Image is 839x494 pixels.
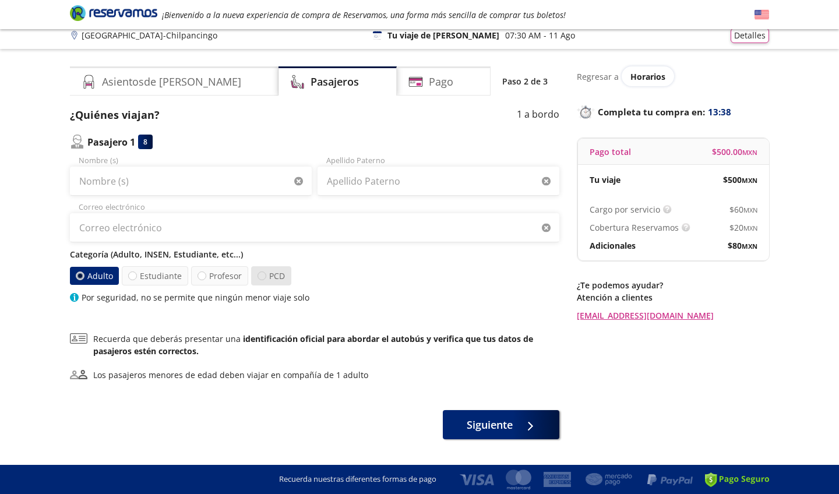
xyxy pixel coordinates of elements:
[93,369,368,381] div: Los pasajeros menores de edad deben viajar en compañía de 1 adulto
[87,135,135,149] p: Pasajero 1
[279,474,436,485] p: Recuerda nuestras diferentes formas de pago
[505,29,575,41] p: 07:30 AM - 11 Ago
[590,174,621,186] p: Tu viaje
[138,135,153,149] div: 8
[729,221,757,234] span: $ 20
[590,203,660,216] p: Cargo por servicio
[708,105,731,119] span: 13:38
[70,248,559,260] p: Categoría (Adulto, INSEN, Estudiante, etc...)
[743,206,757,214] small: MXN
[577,70,619,83] p: Regresar a
[577,66,769,86] div: Regresar a ver horarios
[590,239,636,252] p: Adicionales
[742,242,757,250] small: MXN
[311,74,359,90] h4: Pasajeros
[82,291,309,304] p: Por seguridad, no se permite que ningún menor viaje solo
[82,29,217,41] p: [GEOGRAPHIC_DATA] - Chilpancingo
[70,107,160,123] p: ¿Quiénes viajan?
[443,410,559,439] button: Siguiente
[577,291,769,304] p: Atención a clientes
[122,266,188,285] label: Estudiante
[318,167,559,196] input: Apellido Paterno
[590,146,631,158] p: Pago total
[70,267,119,285] label: Adulto
[70,4,157,22] i: Brand Logo
[467,417,513,433] span: Siguiente
[102,74,241,90] h4: Asientos de [PERSON_NAME]
[429,74,453,90] h4: Pago
[70,167,312,196] input: Nombre (s)
[731,28,769,43] button: Detalles
[502,75,548,87] p: Paso 2 de 3
[630,71,665,82] span: Horarios
[93,333,559,357] p: Recuerda que deberás presentar una
[577,104,769,120] p: Completa tu compra en :
[742,176,757,185] small: MXN
[712,146,757,158] span: $ 500.00
[191,266,248,285] label: Profesor
[723,174,757,186] span: $ 500
[742,148,757,157] small: MXN
[728,239,757,252] span: $ 80
[577,309,769,322] a: [EMAIL_ADDRESS][DOMAIN_NAME]
[755,8,769,22] button: English
[93,333,533,357] b: identificación oficial para abordar el autobús y verifica que tus datos de pasajeros estén correc...
[70,4,157,25] a: Brand Logo
[729,203,757,216] span: $ 60
[590,221,679,234] p: Cobertura Reservamos
[387,29,499,41] p: Tu viaje de [PERSON_NAME]
[251,266,291,285] label: PCD
[743,224,757,232] small: MXN
[162,9,566,20] em: ¡Bienvenido a la nueva experiencia de compra de Reservamos, una forma más sencilla de comprar tus...
[517,107,559,123] p: 1 a bordo
[70,213,559,242] input: Correo electrónico
[577,279,769,291] p: ¿Te podemos ayudar?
